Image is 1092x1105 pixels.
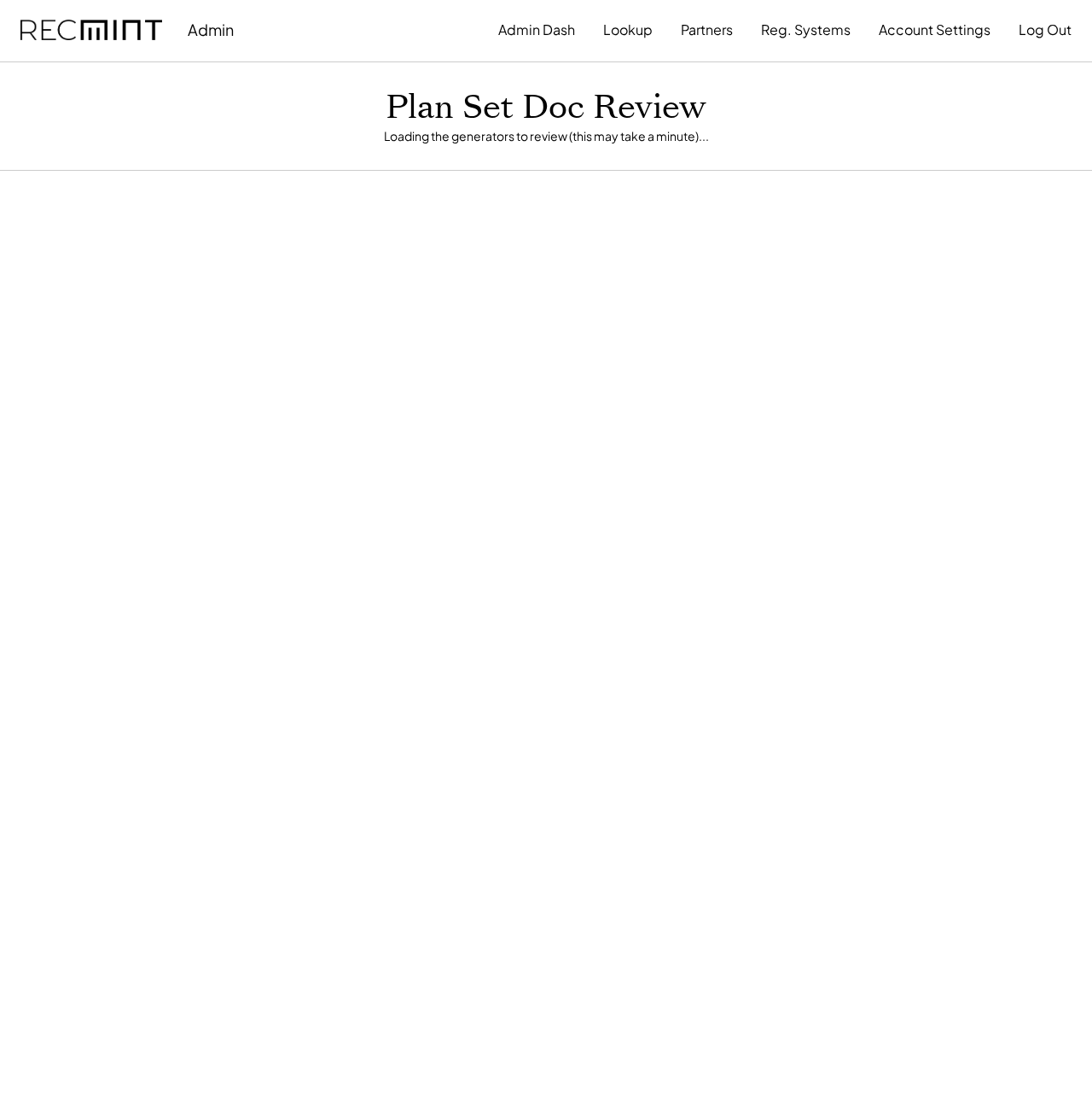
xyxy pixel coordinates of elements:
button: Log Out [1019,13,1072,47]
div: Loading the generators to review (this may take a minute)... [384,128,709,145]
button: Account Settings [879,13,990,47]
button: Reg. Systems [761,13,851,47]
button: Partners [681,13,733,47]
div: Admin [188,20,234,39]
h1: Plan Set Doc Review [386,88,706,128]
button: Lookup [603,13,653,47]
button: Admin Dash [498,13,575,47]
img: recmint-logotype%403x.png [20,20,162,41]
